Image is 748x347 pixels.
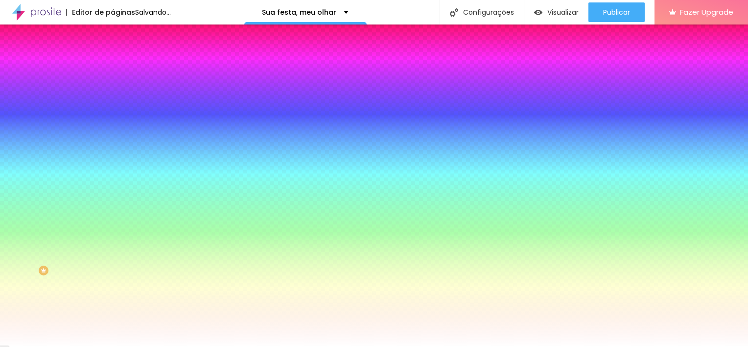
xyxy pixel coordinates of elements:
p: Sua festa, meu olhar [262,9,336,16]
button: Publicar [588,2,645,22]
button: Visualizar [524,2,588,22]
img: view-1.svg [534,8,542,17]
div: Salvando... [135,9,171,16]
span: Visualizar [547,8,579,16]
div: Editor de páginas [66,9,135,16]
span: Publicar [603,8,630,16]
img: Icone [450,8,458,17]
span: Fazer Upgrade [680,8,733,16]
